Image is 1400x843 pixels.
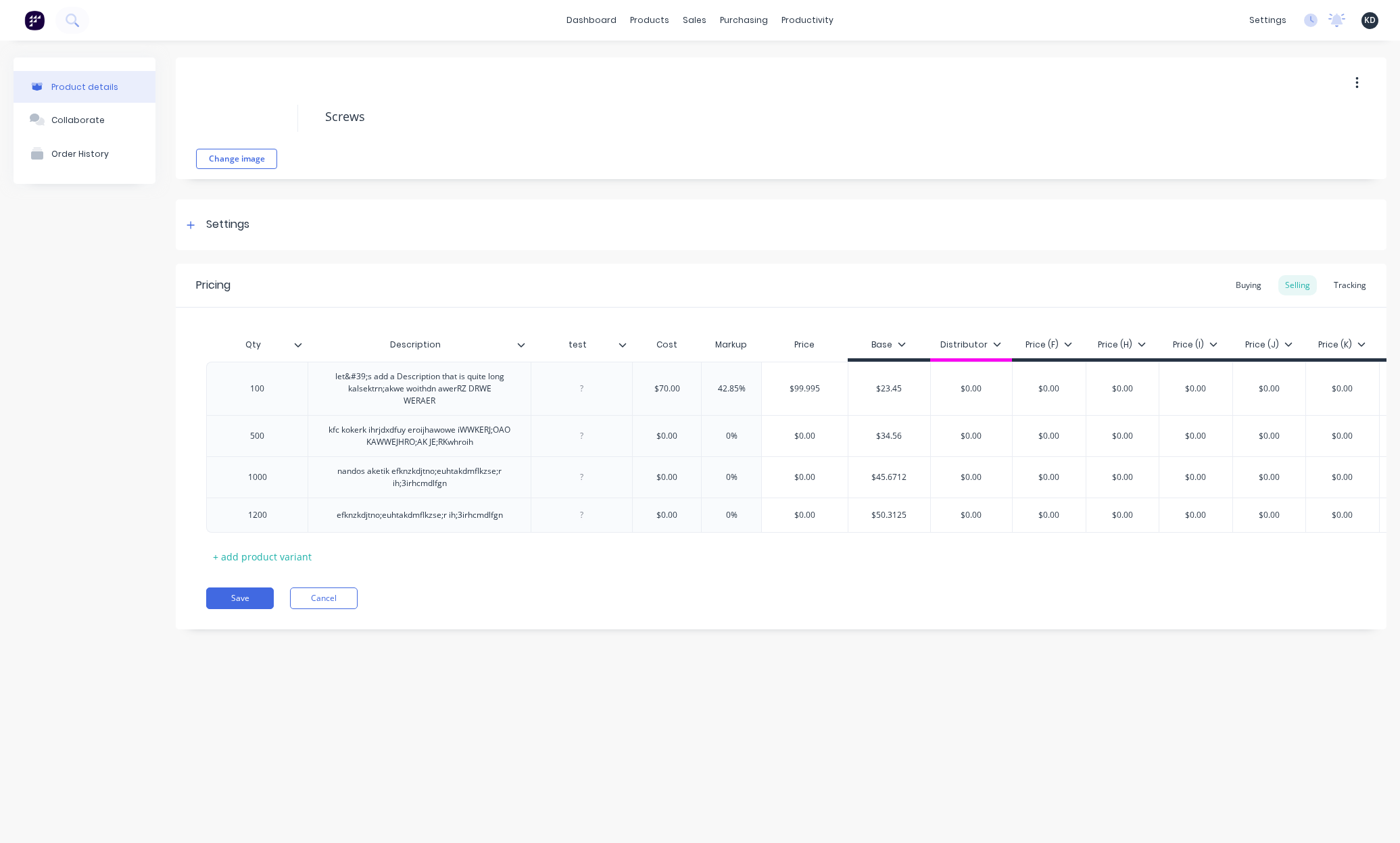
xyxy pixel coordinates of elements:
div: $0.00 [1159,419,1232,453]
button: Save [206,587,274,609]
img: file [203,74,270,142]
div: Product details [51,82,118,92]
div: settings [1242,10,1293,30]
div: $0.00 [931,498,1013,532]
div: $0.00 [762,498,848,532]
div: products [623,10,676,30]
div: 100 [224,380,291,398]
div: $0.00 [1306,419,1379,453]
div: $0.00 [1086,419,1159,453]
div: Base [871,339,906,351]
div: Buying [1229,275,1268,295]
button: Change image [196,149,277,169]
div: test [531,331,632,358]
div: Distributor [940,339,1001,351]
div: $50.3125 [848,498,930,532]
div: $0.00 [1086,460,1159,494]
a: dashboard [560,10,623,30]
div: 500 [224,427,291,445]
div: $0.00 [633,498,701,532]
button: Order History [14,137,155,170]
div: sales [676,10,713,30]
textarea: Screws [318,101,1255,133]
div: Cost [632,331,701,358]
div: 1000 [224,468,291,486]
div: fileChange image [196,68,277,169]
div: productivity [775,10,840,30]
div: $0.00 [1233,372,1306,406]
div: efknzkdjtno;euhtakdmflkzse;r ih;3irhcmdlfgn [326,506,514,524]
div: $0.00 [931,372,1013,406]
div: Price (H) [1098,339,1146,351]
div: 0% [698,498,765,532]
div: $0.00 [1013,419,1086,453]
div: Selling [1278,275,1317,295]
div: $0.00 [1013,372,1086,406]
div: $0.00 [633,460,701,494]
div: $0.00 [1233,460,1306,494]
img: Factory [24,10,45,30]
div: $0.00 [931,419,1013,453]
div: Order History [51,149,109,159]
div: Tracking [1327,275,1373,295]
div: $0.00 [1086,372,1159,406]
div: $0.00 [762,460,848,494]
span: KD [1364,14,1376,26]
div: + add product variant [206,546,318,567]
div: $45.6712 [848,460,930,494]
div: 42.85% [698,372,765,406]
div: Description [308,331,531,358]
div: Qty [206,331,308,358]
div: let&#39;s add a Description that is quite long kalsektrn;akwe woithdn awerRZ DRWE WERAER [324,368,515,410]
div: test [531,328,624,362]
div: Pricing [196,277,231,293]
div: Price (I) [1173,339,1217,351]
div: 0% [698,419,765,453]
div: $99.995 [762,372,848,406]
div: purchasing [713,10,775,30]
div: Price (F) [1025,339,1072,351]
div: Markup [701,331,761,358]
div: $0.00 [1233,498,1306,532]
div: $0.00 [1086,498,1159,532]
button: Cancel [290,587,358,609]
div: 1200 [224,506,291,524]
div: $70.00 [633,372,701,406]
div: $0.00 [1306,498,1379,532]
div: $0.00 [1013,460,1086,494]
div: $23.45 [848,372,930,406]
div: $0.00 [1013,498,1086,532]
div: Qty [206,328,299,362]
div: $0.00 [1233,419,1306,453]
div: Collaborate [51,115,105,125]
div: $0.00 [1306,460,1379,494]
div: $0.00 [1159,498,1232,532]
div: $34.56 [848,419,930,453]
div: $0.00 [1159,460,1232,494]
button: Product details [14,71,155,103]
div: Price (J) [1245,339,1293,351]
div: nandos aketik efknzkdjtno;euhtakdmflkzse;r ih;3irhcmdlfgn [314,462,525,492]
div: $0.00 [762,419,848,453]
div: $0.00 [633,419,701,453]
div: $0.00 [931,460,1013,494]
div: Price [761,331,848,358]
div: $0.00 [1159,372,1232,406]
div: $0.00 [1306,372,1379,406]
div: Settings [206,216,249,233]
div: Description [308,328,523,362]
div: Price (K) [1318,339,1366,351]
button: Collaborate [14,103,155,137]
div: 0% [698,460,765,494]
div: kfc kokerk ihrjdxdfuy eroijhawowe iWWKERJ;OAO KAWWEJHRO;AK JE;RKwhroih [314,421,525,451]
